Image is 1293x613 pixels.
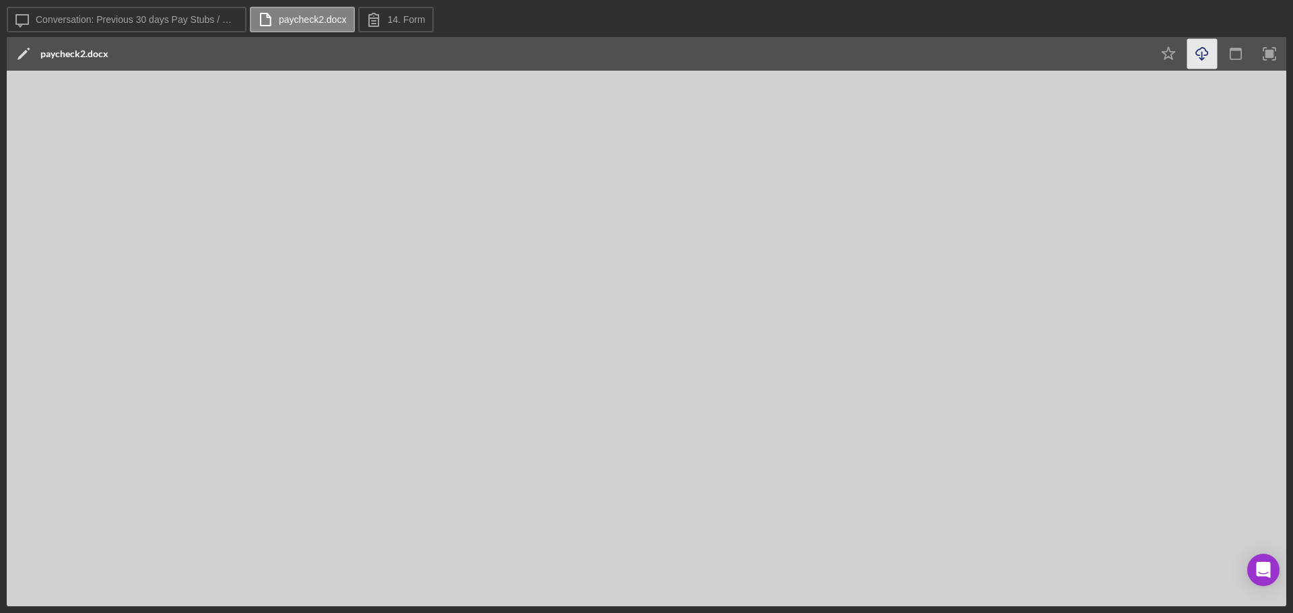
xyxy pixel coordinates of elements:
[1247,554,1280,586] div: Open Intercom Messenger
[7,7,246,32] button: Conversation: Previous 30 days Pay Stubs / Proof of Other Income ([PERSON_NAME])
[250,7,355,32] button: paycheck2.docx
[358,7,434,32] button: 14. Form
[279,14,346,25] label: paycheck2.docx
[7,71,1286,606] iframe: Document Preview
[387,14,425,25] label: 14. Form
[40,48,108,59] div: paycheck2.docx
[36,14,238,25] label: Conversation: Previous 30 days Pay Stubs / Proof of Other Income ([PERSON_NAME])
